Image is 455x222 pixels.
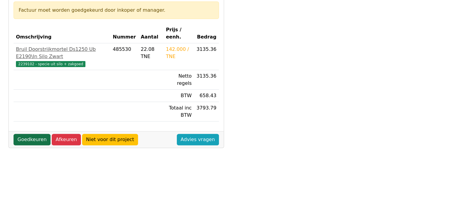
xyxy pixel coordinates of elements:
td: 3135.36 [194,70,219,90]
th: Omschrijving [14,24,110,43]
div: Bruil Doorstrijkmortel Ds1250 Ub E2190\In Silo Zwart [16,46,108,60]
td: Totaal inc BTW [164,102,194,122]
td: 3793.79 [194,102,219,122]
td: 3135.36 [194,43,219,70]
span: 2239102 - specie uit silo + zakgoed [16,61,85,67]
div: 142.000 / TNE [166,46,192,60]
a: Goedkeuren [14,134,51,145]
td: 658.43 [194,90,219,102]
td: Netto regels [164,70,194,90]
th: Aantal [138,24,164,43]
td: BTW [164,90,194,102]
div: 22.08 TNE [141,46,161,60]
th: Nummer [110,24,138,43]
th: Prijs / eenh. [164,24,194,43]
a: Advies vragen [177,134,219,145]
a: Bruil Doorstrijkmortel Ds1250 Ub E2190\In Silo Zwart2239102 - specie uit silo + zakgoed [16,46,108,67]
td: 485530 [110,43,138,70]
a: Afkeuren [52,134,81,145]
a: Niet voor dit project [82,134,138,145]
th: Bedrag [194,24,219,43]
div: Factuur moet worden goedgekeurd door inkoper of manager. [19,7,214,14]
